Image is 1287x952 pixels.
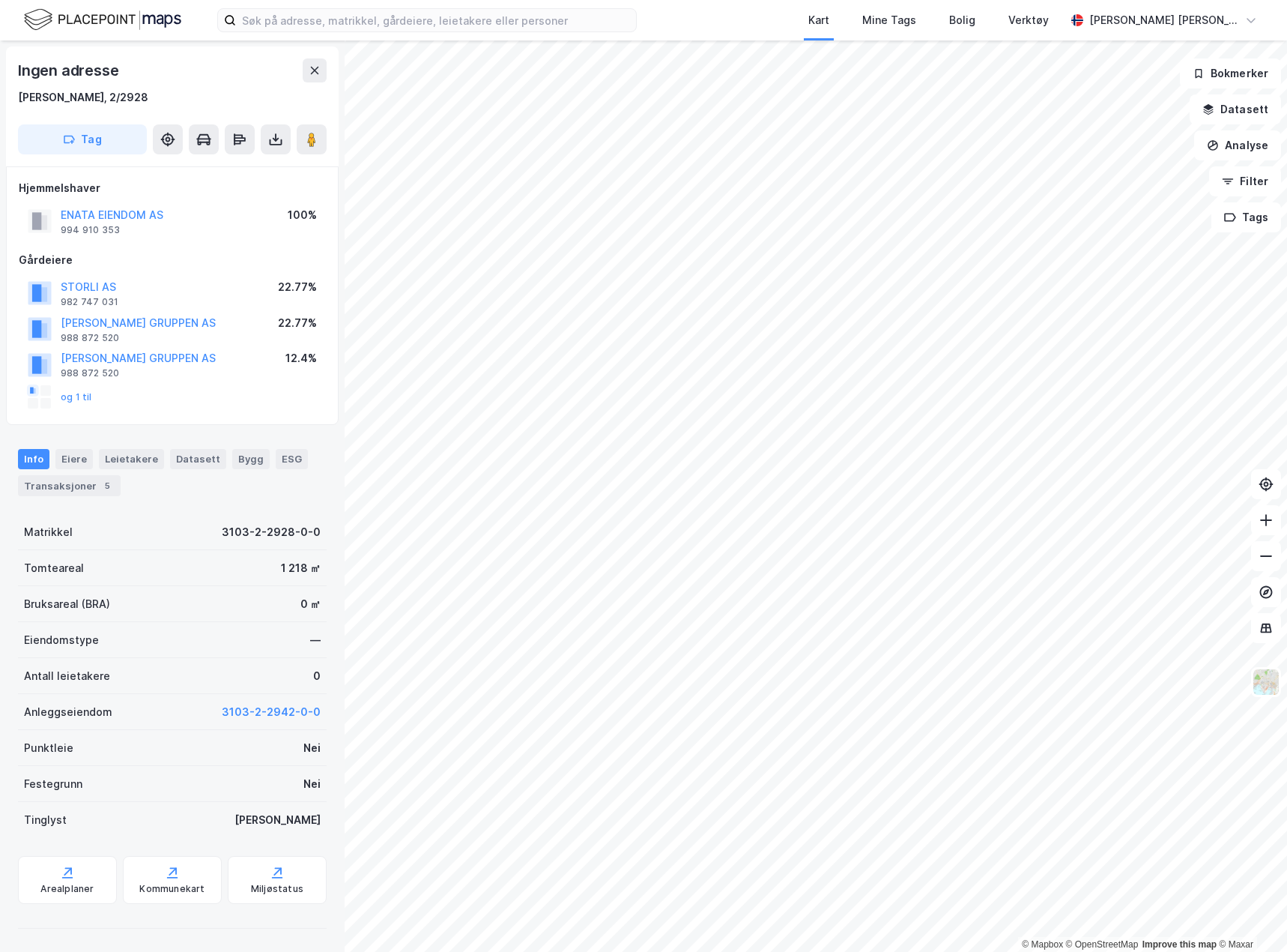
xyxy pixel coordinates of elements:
[24,7,181,33] img: logo.f888ab2527a4732fd821a326f86c7f29.svg
[234,811,321,829] div: [PERSON_NAME]
[310,631,321,649] div: —
[303,775,321,793] div: Nei
[1211,202,1281,232] button: Tags
[1252,668,1280,696] img: Z
[276,449,308,469] div: ESG
[281,559,321,577] div: 1 218 ㎡
[139,883,205,895] div: Kommunekart
[55,449,93,469] div: Eiere
[1008,11,1049,29] div: Verktøy
[24,739,73,757] div: Punktleie
[24,811,67,829] div: Tinglyst
[808,11,829,29] div: Kart
[18,58,121,82] div: Ingen adresse
[236,9,636,31] input: Søk på adresse, matrikkel, gårdeiere, leietakere eller personer
[1190,94,1281,124] button: Datasett
[1089,11,1239,29] div: [PERSON_NAME] [PERSON_NAME]
[24,775,82,793] div: Festegrunn
[222,523,321,541] div: 3103-2-2928-0-0
[1066,939,1139,950] a: OpenStreetMap
[285,349,317,367] div: 12.4%
[24,523,73,541] div: Matrikkel
[19,179,326,197] div: Hjemmelshaver
[1142,939,1217,950] a: Improve this map
[251,883,303,895] div: Miljøstatus
[24,667,110,685] div: Antall leietakere
[61,224,120,236] div: 994 910 353
[278,278,317,296] div: 22.77%
[278,314,317,332] div: 22.77%
[24,703,112,721] div: Anleggseiendom
[1212,880,1287,952] div: Kontrollprogram for chat
[24,631,99,649] div: Eiendomstype
[100,478,115,493] div: 5
[1180,58,1281,88] button: Bokmerker
[24,559,84,577] div: Tomteareal
[313,667,321,685] div: 0
[61,367,119,379] div: 988 872 520
[949,11,975,29] div: Bolig
[222,703,321,721] button: 3103-2-2942-0-0
[18,449,49,469] div: Info
[170,449,226,469] div: Datasett
[1022,939,1063,950] a: Mapbox
[24,595,110,613] div: Bruksareal (BRA)
[18,88,148,106] div: [PERSON_NAME], 2/2928
[19,251,326,269] div: Gårdeiere
[300,595,321,613] div: 0 ㎡
[303,739,321,757] div: Nei
[1194,130,1281,160] button: Analyse
[61,332,119,344] div: 988 872 520
[40,883,94,895] div: Arealplaner
[232,449,270,469] div: Bygg
[1212,880,1287,952] iframe: Chat Widget
[99,449,164,469] div: Leietakere
[18,475,121,496] div: Transaksjoner
[862,11,916,29] div: Mine Tags
[1209,166,1281,196] button: Filter
[288,206,317,224] div: 100%
[18,124,147,154] button: Tag
[61,296,118,308] div: 982 747 031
